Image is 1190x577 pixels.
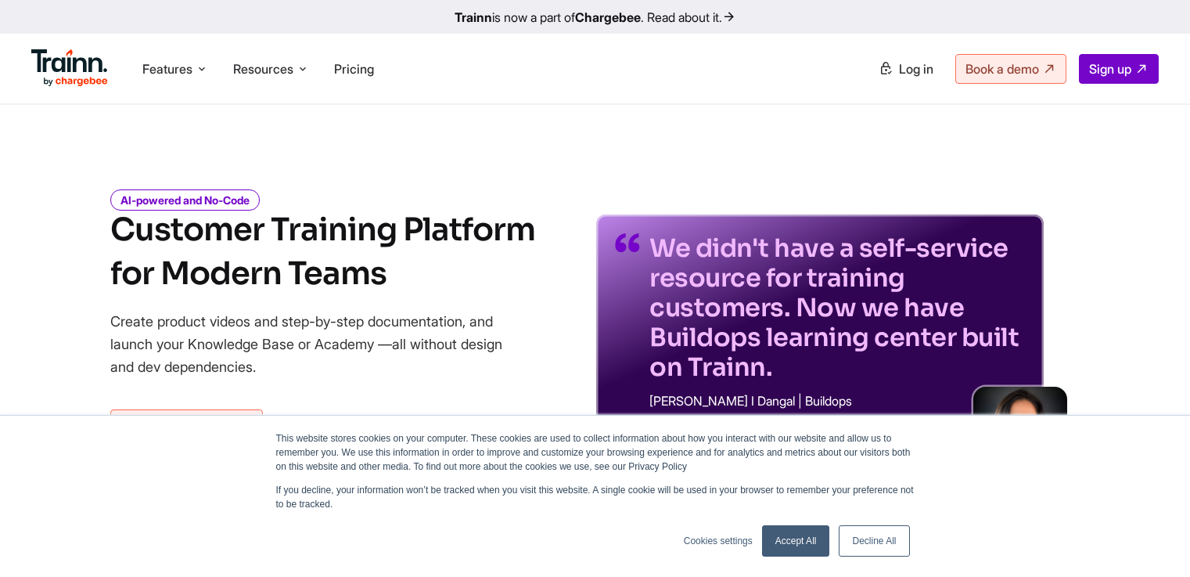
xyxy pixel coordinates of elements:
[649,233,1025,382] p: We didn't have a self-service resource for training customers. Now we have Buildops learning cent...
[649,395,1025,407] p: [PERSON_NAME] I Dangal | Buildops
[334,61,374,77] a: Pricing
[575,9,641,25] b: Chargebee
[899,61,933,77] span: Log in
[1089,61,1131,77] span: Sign up
[762,525,830,557] a: Accept All
[110,189,260,211] i: AI-powered and No-Code
[955,54,1066,84] a: Book a demo
[110,409,263,447] a: Sign up for free
[1079,54,1159,84] a: Sign up
[276,431,915,474] p: This website stores cookies on your computer. These cookies are used to collect information about...
[455,9,492,25] b: Trainn
[110,310,525,378] p: Create product videos and step-by-step documentation, and launch your Knowledge Base or Academy —...
[31,49,108,87] img: Trainn Logo
[233,60,293,78] span: Resources
[649,413,1025,426] p: Head of Support
[615,233,640,252] img: quotes-purple.41a7099.svg
[965,61,1039,77] span: Book a demo
[684,534,753,548] a: Cookies settings
[142,60,192,78] span: Features
[839,525,909,557] a: Decline All
[973,387,1067,481] img: sabina-buildops.d2e8138.png
[276,483,915,511] p: If you decline, your information won’t be tracked when you visit this website. A single cookie wi...
[869,55,943,83] a: Log in
[110,208,535,296] h1: Customer Training Platform for Modern Teams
